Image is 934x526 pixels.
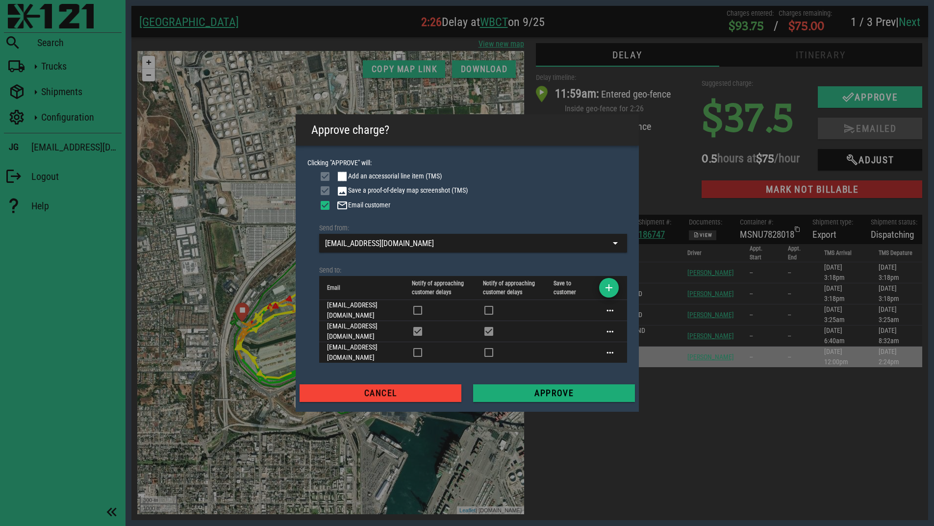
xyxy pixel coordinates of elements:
a: Zoom out [5,18,18,30]
td: [EMAIL_ADDRESS][DOMAIN_NAME] [319,300,404,321]
button: Approve [473,384,635,402]
td: [EMAIL_ADDRESS][DOMAIN_NAME] [319,342,404,363]
li: Add an accessorial line item (TMS) [319,168,627,182]
div: 300 m [2,445,40,453]
td: [EMAIL_ADDRESS][DOMAIN_NAME] [319,321,404,342]
th: Email [319,276,404,300]
div: | [DOMAIN_NAME] [320,455,387,464]
div: 1000 ft [2,452,40,461]
div: [EMAIL_ADDRESS][DOMAIN_NAME] [319,234,627,252]
div: [EMAIL_ADDRESS][DOMAIN_NAME] [325,239,434,248]
th: Save to customer [546,276,592,300]
div: Approve charge? [303,114,397,146]
a: Leaflet [322,456,338,462]
li: Save a proof-of-delay map screenshot (TMS) [319,182,627,197]
a: Zoom in [5,5,18,18]
div: Clicking "APPROVE" will: [296,146,639,375]
button: Cancel [300,384,461,402]
li: Email customer [319,197,627,211]
div: Send from: [319,223,627,234]
div: Send to: [319,265,627,276]
th: Notify of approaching customer delays [404,276,475,300]
span: Cancel [307,388,454,398]
th: Notify of approaching customer delays [475,276,546,300]
span: Approve [481,388,627,398]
